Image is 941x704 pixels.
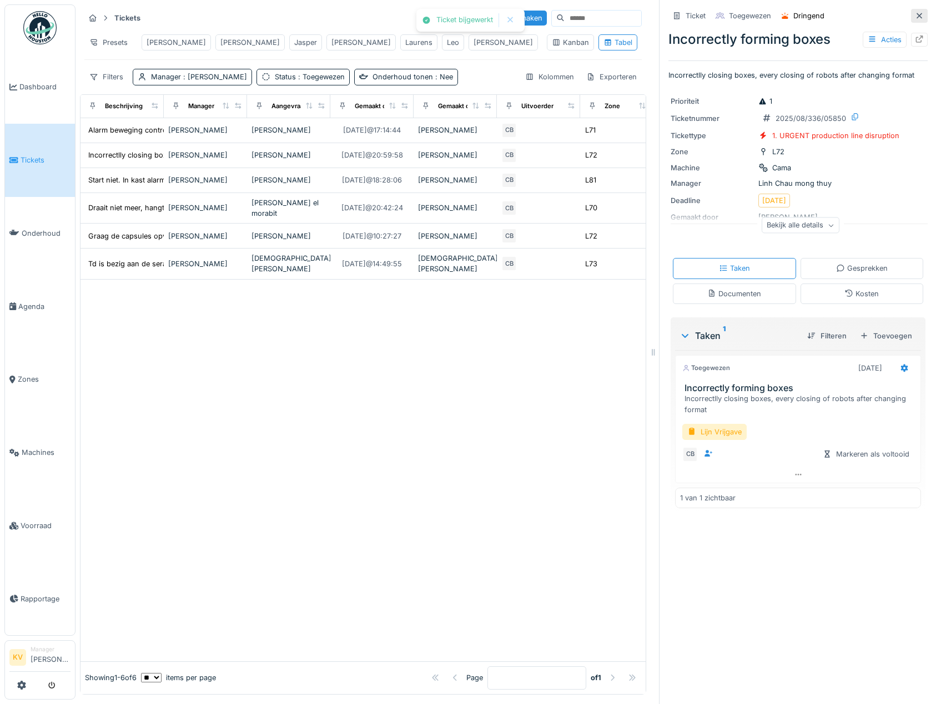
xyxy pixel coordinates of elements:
div: L73 [585,259,597,269]
div: Kosten [844,288,879,299]
img: Badge_color-CXgf-gQk.svg [23,11,57,44]
div: Presets [84,34,133,50]
div: items per page [141,672,216,683]
div: [DEMOGRAPHIC_DATA][PERSON_NAME] [418,253,492,274]
span: : [PERSON_NAME] [181,73,247,81]
div: Ticket bijgewerkt [436,16,493,25]
div: [PERSON_NAME] [168,175,243,185]
div: [DATE] [858,363,882,373]
div: Alarm beweging controle beveiliging M115 [88,125,230,135]
span: : Nee [433,73,453,81]
div: Acties [863,32,907,48]
div: Markeren als voltooid [818,447,914,462]
a: KV Manager[PERSON_NAME] [9,645,71,672]
div: L72 [772,146,784,157]
div: Manager [31,645,71,654]
strong: of 1 [591,672,601,683]
div: [DATE] @ 10:27:27 [343,231,401,241]
div: Lijn Vrijgave [682,424,747,440]
li: KV [9,649,26,666]
div: Taken [680,329,798,342]
div: Draait niet meer, hangt eruit [88,202,182,213]
div: 1. URGENT production line disruption [772,130,899,141]
div: CB [501,123,517,138]
span: Rapportage [21,594,71,604]
div: Start niet. In kast alarm KA106.1 [88,175,194,185]
div: Page [466,672,483,683]
span: Onderhoud [22,228,71,239]
div: Leo [447,37,459,48]
a: Machines [5,416,75,489]
div: [DATE] [762,195,786,206]
div: [DATE] @ 18:28:06 [342,175,402,185]
div: Beschrijving [105,102,143,111]
p: Incorrectlly closing boxes, every closing of robots after changing format [668,70,928,80]
div: [PERSON_NAME] [251,175,326,185]
a: Zones [5,343,75,416]
div: [PERSON_NAME] [220,37,280,48]
div: CB [501,228,517,244]
div: [PERSON_NAME] el morabit [251,197,326,219]
div: Tickettype [671,130,754,141]
div: Deadline [671,195,754,206]
div: [PERSON_NAME] [418,175,492,185]
div: CB [501,173,517,188]
div: Toegewezen [729,11,771,21]
div: L72 [585,231,597,241]
span: Dashboard [19,82,71,92]
a: Agenda [5,270,75,343]
div: Machine [671,163,754,173]
h3: Incorrectly forming boxes [685,383,916,393]
div: Documenten [707,288,761,299]
div: CB [501,200,517,216]
div: [DATE] @ 17:14:44 [343,125,401,135]
div: [PERSON_NAME] [418,150,492,160]
div: Gemaakt op [355,102,390,111]
div: [PERSON_NAME] [418,202,492,213]
div: CB [501,256,517,271]
div: Uitvoerder [521,102,553,111]
div: Gemaakt door [438,102,480,111]
div: 2025/08/336/05850 [776,113,846,124]
div: Td is bezig aan de seram : soms 8-10 zakjes te ... [88,259,255,269]
div: Laurens [405,37,432,48]
div: Gesprekken [836,263,888,274]
div: Filters [84,69,128,85]
div: L72 [585,150,597,160]
div: 1 [758,96,772,107]
div: [DATE] @ 14:49:55 [342,259,402,269]
div: Aangevraagd door [271,102,327,111]
div: [PERSON_NAME] [168,259,243,269]
div: [PERSON_NAME] [331,37,391,48]
div: [PERSON_NAME] [147,37,206,48]
div: Status [275,72,345,82]
div: [PERSON_NAME] [251,125,326,135]
div: [PERSON_NAME] [418,231,492,241]
div: L81 [585,175,596,185]
div: CB [501,148,517,163]
div: [PERSON_NAME] [251,231,326,241]
div: Incorrectly forming boxes [668,29,928,49]
div: Dringend [793,11,824,21]
div: [DATE] @ 20:42:24 [341,202,403,213]
span: Agenda [18,301,71,312]
div: Incorrectlly closing boxes, every closing of robots after changing format [685,393,916,414]
div: Kolommen [520,69,579,85]
span: : Toegewezen [296,73,345,81]
div: Zone [605,102,620,111]
div: Exporteren [581,69,642,85]
div: [PERSON_NAME] [251,150,326,160]
sup: 1 [723,329,726,342]
div: [PERSON_NAME] [168,202,243,213]
div: [DATE] @ 20:59:58 [341,150,403,160]
div: Onderhoud tonen [373,72,453,82]
div: Manager [188,102,214,111]
span: Voorraad [21,520,71,531]
div: Showing 1 - 6 of 6 [85,672,137,683]
div: Bekijk alle details [762,217,839,234]
div: Toegewezen [682,363,730,373]
div: L70 [585,202,597,213]
div: Ticketnummer [671,113,754,124]
div: Manager [151,72,247,82]
a: Dashboard [5,50,75,124]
